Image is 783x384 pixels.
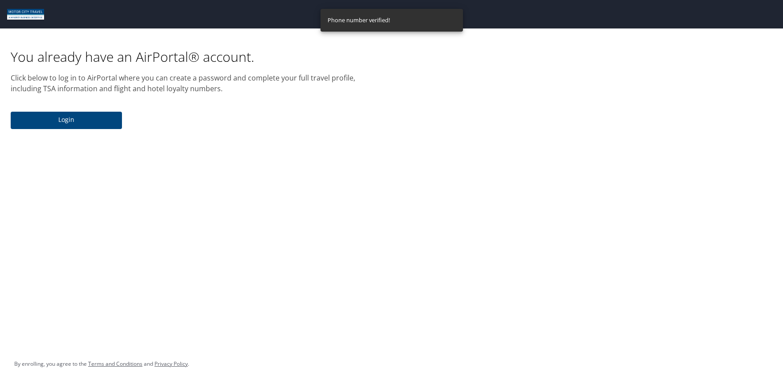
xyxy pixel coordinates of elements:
[14,353,189,375] div: By enrolling, you agree to the and .
[7,9,44,20] img: Motor City logo
[328,12,390,29] div: Phone number verified!
[11,73,381,94] p: Click below to log in to AirPortal where you can create a password and complete your full travel ...
[88,360,142,368] a: Terms and Conditions
[18,114,115,125] span: Login
[11,48,381,65] h1: You already have an AirPortal® account.
[154,360,188,368] a: Privacy Policy
[11,112,122,129] button: Login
